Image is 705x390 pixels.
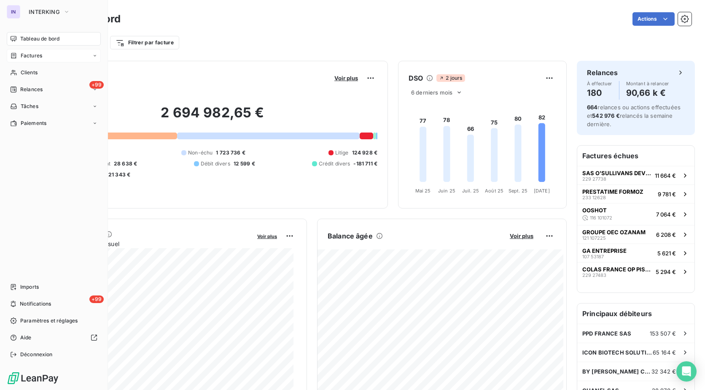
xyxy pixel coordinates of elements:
[656,211,676,218] span: 7 064 €
[632,12,675,26] button: Actions
[89,81,104,89] span: +99
[216,149,245,157] span: 1 723 736 €
[626,81,669,86] span: Montant à relancer
[577,146,694,166] h6: Factures échues
[577,244,694,262] button: GA ENTREPRISE107 531875 621 €
[577,203,694,225] button: OOSHOT116 1010727 064 €
[409,73,423,83] h6: DSO
[21,103,38,110] span: Tâches
[20,35,59,43] span: Tableau de bord
[20,317,78,325] span: Paramètres et réglages
[656,231,676,238] span: 6 208 €
[110,36,179,49] button: Filtrer par facture
[201,160,230,168] span: Débit divers
[332,74,361,82] button: Voir plus
[626,86,669,100] h4: 90,66 k €
[48,239,251,248] span: Chiffre d'affaires mensuel
[582,188,643,195] span: PRESTATIME FORMOZ
[485,188,503,194] tspan: Août 25
[353,160,377,168] span: -181 711 €
[582,368,651,375] span: BY [PERSON_NAME] COMPANIES
[651,368,676,375] span: 32 342 €
[577,303,694,324] h6: Principaux débiteurs
[462,188,479,194] tspan: Juil. 25
[438,188,455,194] tspan: Juin 25
[7,5,20,19] div: IN
[89,295,104,303] span: +99
[234,160,255,168] span: 12 599 €
[510,233,533,239] span: Voir plus
[20,351,53,358] span: Déconnexion
[582,170,651,176] span: SAS O'SULLIVANS DEVELOPMENT
[334,75,358,81] span: Voir plus
[676,361,697,382] div: Open Intercom Messenger
[577,184,694,203] button: PRESTATIME FORMOZ233 126289 781 €
[655,172,676,179] span: 11 664 €
[582,207,607,214] span: OOSHOT
[582,236,606,241] span: 121 107225
[21,69,38,76] span: Clients
[20,86,43,93] span: Relances
[653,349,676,356] span: 65 164 €
[436,74,465,82] span: 2 jours
[114,160,137,168] span: 28 638 €
[582,254,604,259] span: 107 53187
[48,104,377,130] h2: 2 694 982,65 €
[319,160,350,168] span: Crédit divers
[20,283,39,291] span: Imports
[328,231,373,241] h6: Balance âgée
[590,215,612,220] span: 116 101072
[592,112,619,119] span: 542 976 €
[582,195,606,200] span: 233 12628
[352,149,377,157] span: 124 928 €
[582,266,652,273] span: COLAS FRANCE OP PISTE 1
[587,104,597,111] span: 664
[582,176,606,181] span: 229 27738
[106,171,130,179] span: -21 343 €
[587,86,612,100] h4: 180
[21,119,46,127] span: Paiements
[7,331,101,344] a: Aide
[587,68,618,78] h6: Relances
[411,89,452,96] span: 6 derniers mois
[21,52,42,60] span: Factures
[587,81,612,86] span: À effectuer
[20,334,32,341] span: Aide
[534,188,550,194] tspan: [DATE]
[509,188,527,194] tspan: Sept. 25
[188,149,213,157] span: Non-échu
[582,247,627,254] span: GA ENTREPRISE
[587,104,681,127] span: relances ou actions effectuées et relancés la semaine dernière.
[582,273,606,278] span: 229 27483
[507,232,536,240] button: Voir plus
[7,371,59,385] img: Logo LeanPay
[257,233,277,239] span: Voir plus
[577,225,694,244] button: GROUPE OEC OZANAM121 1072256 208 €
[650,330,676,337] span: 153 507 €
[20,300,51,308] span: Notifications
[415,188,431,194] tspan: Mai 25
[335,149,349,157] span: Litige
[582,330,631,337] span: PPD FRANCE SAS
[582,229,646,236] span: GROUPE OEC OZANAM
[582,349,653,356] span: ICON BIOTECH SOLUTION
[29,8,60,15] span: INTERKING
[656,268,676,275] span: 5 294 €
[255,232,280,240] button: Voir plus
[577,262,694,281] button: COLAS FRANCE OP PISTE 1229 274835 294 €
[577,166,694,184] button: SAS O'SULLIVANS DEVELOPMENT229 2773811 664 €
[657,250,676,257] span: 5 621 €
[658,191,676,198] span: 9 781 €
